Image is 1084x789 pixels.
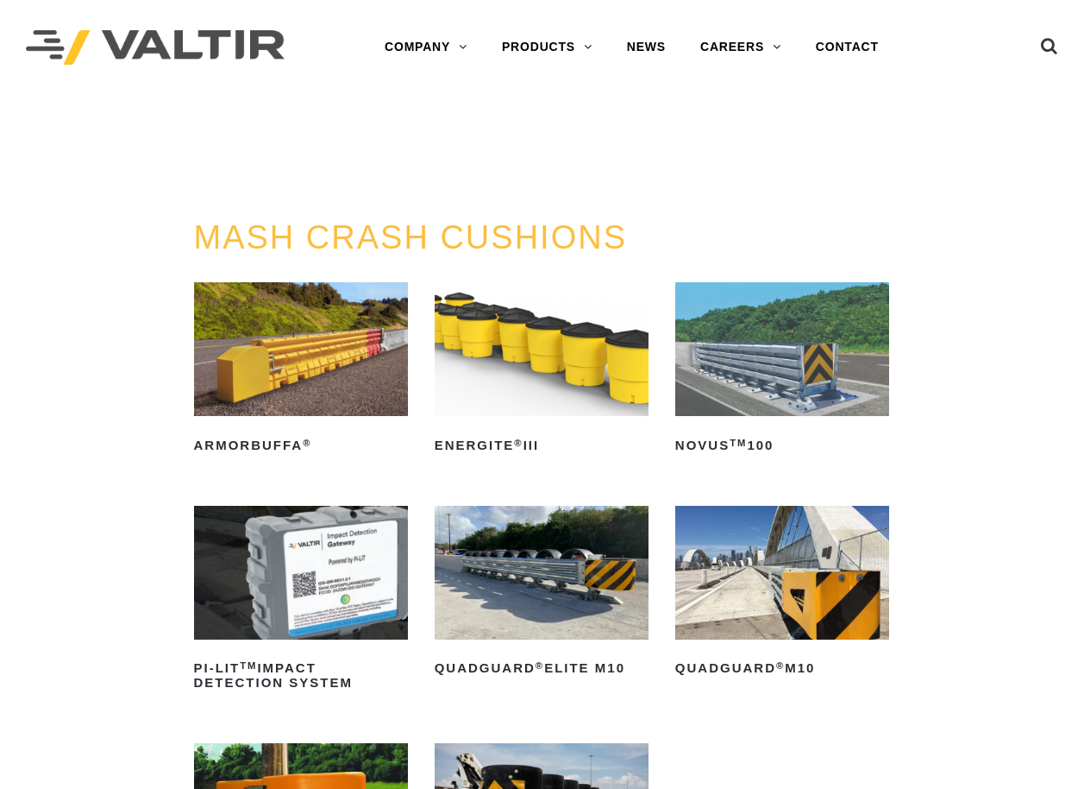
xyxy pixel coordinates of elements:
[435,655,649,683] h2: QuadGuard Elite M10
[675,282,889,459] a: NOVUSTM100
[194,282,408,459] a: ArmorBuffa®
[536,660,544,671] sup: ®
[435,506,649,683] a: QuadGuard®Elite M10
[240,660,257,671] sup: TM
[26,30,285,66] img: Valtir
[683,30,799,65] a: CAREERS
[303,438,311,448] sup: ®
[485,30,610,65] a: PRODUCTS
[194,655,408,697] h2: PI-LIT Impact Detection System
[367,30,485,65] a: COMPANY
[194,506,408,697] a: PI-LITTMImpact Detection System
[776,660,785,671] sup: ®
[799,30,896,65] a: CONTACT
[435,282,649,459] a: ENERGITE®III
[514,438,523,448] sup: ®
[730,438,747,448] sup: TM
[675,432,889,459] h2: NOVUS 100
[194,432,408,459] h2: ArmorBuffa
[675,655,889,683] h2: QuadGuard M10
[194,219,628,256] a: MASH CRASH CUSHIONS
[435,432,649,459] h2: ENERGITE III
[610,30,683,65] a: NEWS
[675,506,889,683] a: QuadGuard®M10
